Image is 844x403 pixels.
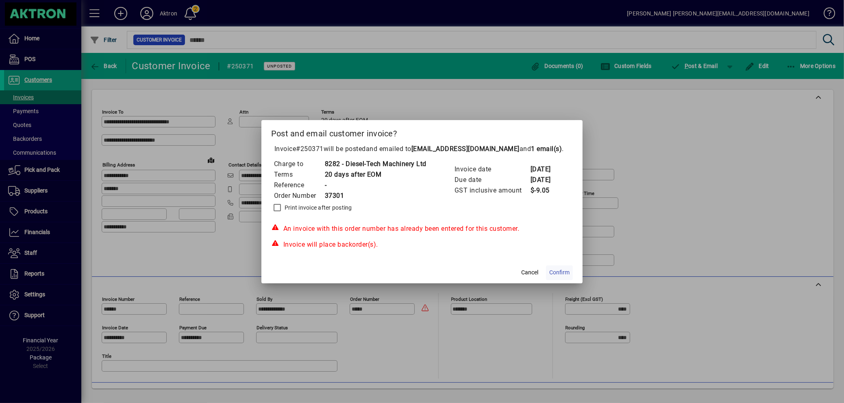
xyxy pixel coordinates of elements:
span: Confirm [549,268,570,277]
b: 1 email(s) [531,145,562,153]
td: Invoice date [454,164,530,175]
div: Invoice will place backorder(s). [271,240,573,250]
td: $-9.05 [530,185,563,196]
span: #250371 [296,145,324,153]
td: - [324,180,426,191]
span: Cancel [521,268,538,277]
button: Cancel [517,265,543,280]
td: Terms [274,169,324,180]
td: [DATE] [530,164,563,175]
td: Reference [274,180,324,191]
span: and emailed to [366,145,562,153]
label: Print invoice after posting [283,204,352,212]
td: Due date [454,175,530,185]
span: and [520,145,562,153]
td: [DATE] [530,175,563,185]
td: 20 days after EOM [324,169,426,180]
button: Confirm [546,265,573,280]
b: [EMAIL_ADDRESS][DOMAIN_NAME] [411,145,520,153]
td: Charge to [274,159,324,169]
div: An invoice with this order number has already been entered for this customer. [271,224,573,234]
p: Invoice will be posted . [271,144,573,154]
h2: Post and email customer invoice? [261,120,583,144]
td: 37301 [324,191,426,201]
td: GST inclusive amount [454,185,530,196]
td: Order Number [274,191,324,201]
td: 8282 - Diesel-Tech Machinery Ltd [324,159,426,169]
